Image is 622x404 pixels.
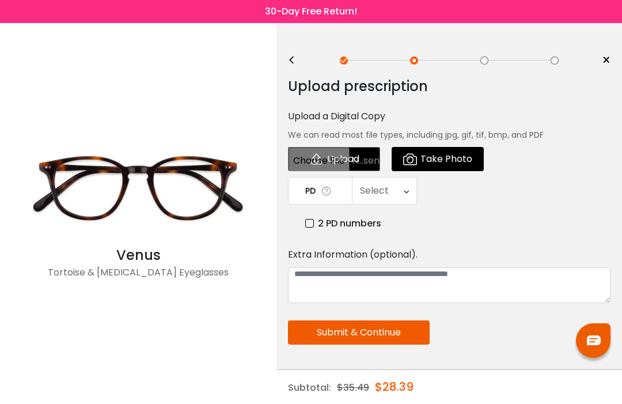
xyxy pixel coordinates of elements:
[305,216,381,231] label: 2 PD numbers
[23,266,253,289] div: Tortoise & [MEDICAL_DATA] Eyeglasses
[288,110,610,123] div: Upload a Digital Copy
[23,245,253,266] div: Venus
[23,130,253,245] img: Tortoise Venus - Acetate Eyeglasses
[288,75,610,98] div: Upload prescription
[587,335,601,345] img: chat
[602,52,610,69] span: ×
[392,147,484,171] button: Take Photo
[288,56,305,65] div: <
[375,370,414,403] div: $28.39
[288,320,430,345] button: Submit & Continue
[360,179,389,202] div: Select
[288,147,380,171] button: Upload
[288,177,352,205] td: PD
[593,52,610,69] a: ×
[288,248,610,262] div: Extra Information (optional).
[420,148,472,171] span: Take Photo
[288,123,610,147] div: We can read most file types, including jpg, gif, tif, bmp, and PDF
